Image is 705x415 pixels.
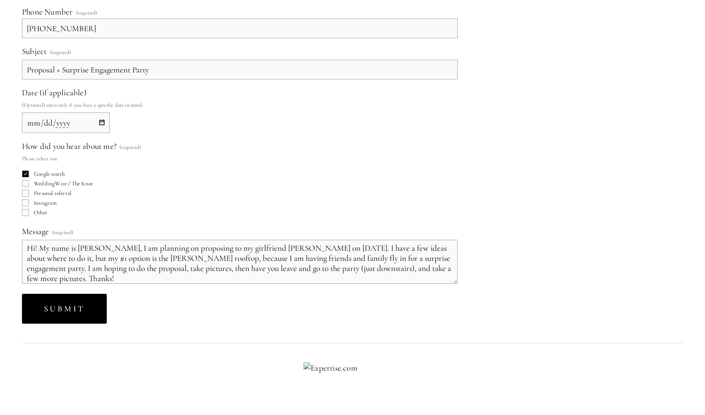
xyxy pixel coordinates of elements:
span: Date (if applicable) [22,87,87,97]
span: Phone Number [22,7,72,17]
textarea: Hi! My name is [PERSON_NAME], I am planning on proposing to my girlfriend [PERSON_NAME] on [DATE]... [22,240,458,284]
span: Subject [22,46,47,56]
input: Google search [22,170,29,177]
span: (required) [50,47,72,58]
span: Google search [34,170,65,177]
span: Personal referral [34,190,71,197]
span: Submit [44,303,85,314]
input: Other [22,209,29,216]
span: (required) [119,141,141,153]
span: How did you hear about me? [22,141,116,151]
button: SubmitSubmit [22,294,107,324]
span: WeddingWire / The Knot [34,180,93,187]
span: Instagram [34,199,57,206]
input: WeddingWire / The Knot [22,180,29,187]
span: (required) [52,227,74,238]
input: Personal referral [22,190,29,197]
span: Message [22,226,49,236]
p: (Optional) enter only if you have a specific date in mind. [22,99,458,111]
input: Instagram [22,199,29,206]
span: Other [34,209,47,216]
span: (required) [76,10,98,15]
p: Please select one [22,153,141,164]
